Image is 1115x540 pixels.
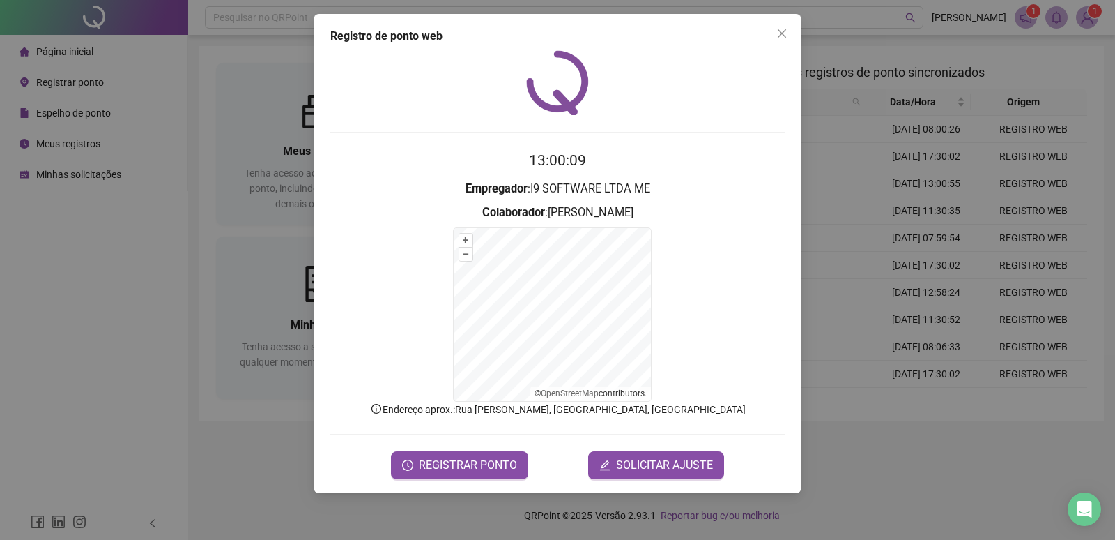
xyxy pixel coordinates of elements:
span: REGISTRAR PONTO [419,457,517,474]
li: © contributors. [535,389,647,398]
strong: Colaborador [482,206,545,219]
h3: : [PERSON_NAME] [330,204,785,222]
img: QRPoint [526,50,589,115]
div: Registro de ponto web [330,28,785,45]
button: REGISTRAR PONTO [391,451,528,479]
strong: Empregador [466,182,528,195]
div: Open Intercom Messenger [1068,493,1101,526]
button: – [459,248,472,261]
span: SOLICITAR AJUSTE [616,457,713,474]
button: + [459,234,472,247]
button: Close [771,22,793,45]
a: OpenStreetMap [541,389,599,398]
span: clock-circle [402,460,413,471]
h3: : I9 SOFTWARE LTDA ME [330,180,785,198]
p: Endereço aprox. : Rua [PERSON_NAME], [GEOGRAPHIC_DATA], [GEOGRAPHIC_DATA] [330,402,785,417]
time: 13:00:09 [529,152,586,169]
button: editSOLICITAR AJUSTE [588,451,724,479]
span: close [776,28,787,39]
span: info-circle [370,403,383,415]
span: edit [599,460,610,471]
